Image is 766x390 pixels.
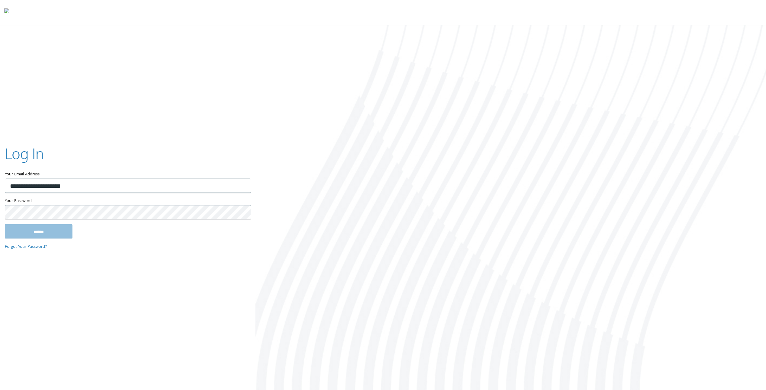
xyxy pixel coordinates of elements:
keeper-lock: Open Keeper Popup [239,209,246,216]
keeper-lock: Open Keeper Popup [239,182,246,189]
h2: Log In [5,143,44,164]
img: todyl-logo-dark.svg [4,6,9,18]
label: Your Password [5,198,251,205]
a: Forgot Your Password? [5,244,47,251]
